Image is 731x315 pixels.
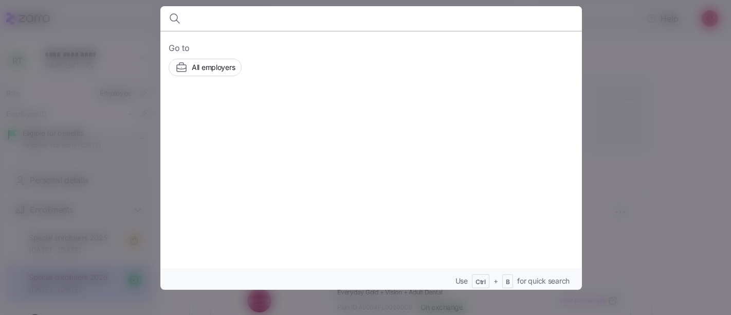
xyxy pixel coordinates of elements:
span: + [494,276,498,286]
span: Use [455,276,468,286]
span: All employers [192,62,235,73]
button: All employers [169,59,242,76]
span: Go to [169,42,574,55]
span: Ctrl [476,278,486,287]
span: B [506,278,510,287]
span: for quick search [517,276,570,286]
